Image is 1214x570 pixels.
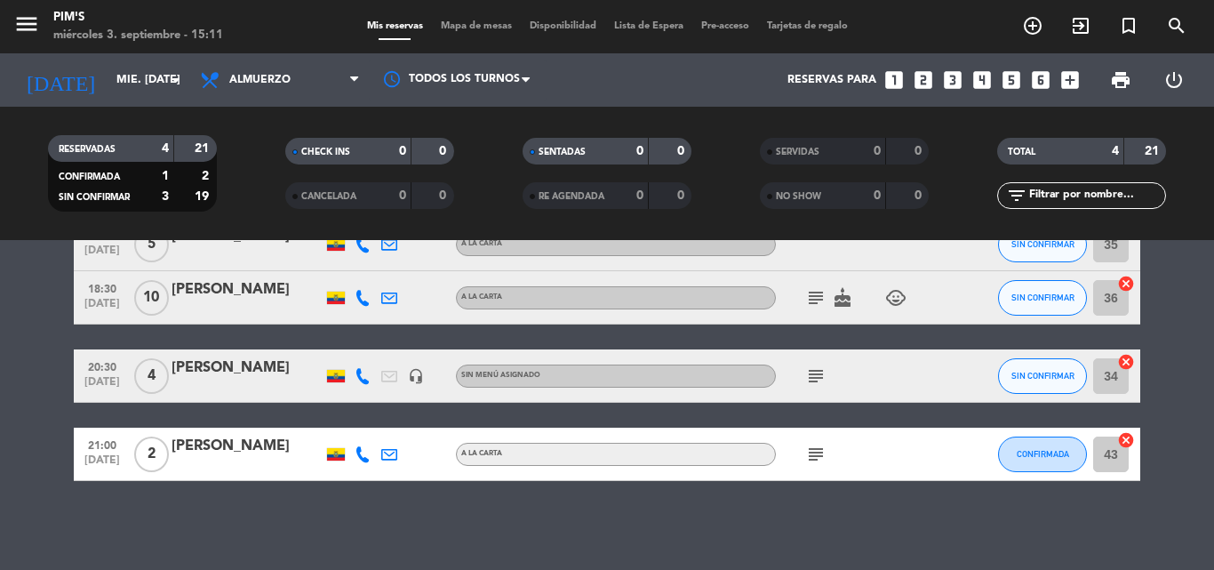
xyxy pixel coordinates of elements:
[677,145,688,157] strong: 0
[1058,68,1082,92] i: add_box
[998,358,1087,394] button: SIN CONFIRMAR
[1000,68,1023,92] i: looks_5
[301,192,356,201] span: CANCELADA
[53,9,223,27] div: Pim's
[636,145,643,157] strong: 0
[1117,431,1135,449] i: cancel
[1006,185,1027,206] i: filter_list
[539,148,586,157] span: SENTADAS
[970,68,994,92] i: looks_4
[885,287,907,309] i: child_care
[1112,145,1119,157] strong: 4
[439,145,450,157] strong: 0
[399,145,406,157] strong: 0
[941,68,964,92] i: looks_3
[59,173,120,181] span: CONFIRMADA
[461,240,502,247] span: A la Carta
[758,21,857,31] span: Tarjetas de regalo
[59,145,116,154] span: RESERVADAS
[80,376,124,397] span: [DATE]
[998,437,1087,472] button: CONFIRMADA
[1147,53,1201,107] div: LOG OUT
[13,11,40,44] button: menu
[134,358,169,394] span: 4
[914,189,925,202] strong: 0
[998,227,1087,262] button: SIN CONFIRMAR
[1029,68,1052,92] i: looks_6
[80,356,124,376] span: 20:30
[195,190,212,203] strong: 19
[521,21,605,31] span: Disponibilidad
[162,142,169,155] strong: 4
[439,189,450,202] strong: 0
[787,74,876,86] span: Reservas para
[13,60,108,100] i: [DATE]
[677,189,688,202] strong: 0
[202,170,212,182] strong: 2
[80,454,124,475] span: [DATE]
[80,277,124,298] span: 18:30
[874,145,881,157] strong: 0
[229,74,291,86] span: Almuerzo
[539,192,604,201] span: RE AGENDADA
[134,280,169,316] span: 10
[301,148,350,157] span: CHECK INS
[461,293,502,301] span: A la Carta
[636,189,643,202] strong: 0
[59,193,130,202] span: SIN CONFIRMAR
[1027,186,1165,205] input: Filtrar por nombre...
[874,189,881,202] strong: 0
[912,68,935,92] i: looks_two
[195,142,212,155] strong: 21
[172,435,323,458] div: [PERSON_NAME]
[1117,353,1135,371] i: cancel
[605,21,692,31] span: Lista de Espera
[461,372,540,379] span: Sin menú asignado
[914,145,925,157] strong: 0
[883,68,906,92] i: looks_one
[80,298,124,318] span: [DATE]
[80,434,124,454] span: 21:00
[1166,15,1187,36] i: search
[1008,148,1035,157] span: TOTAL
[805,365,827,387] i: subject
[1163,69,1185,91] i: power_settings_new
[399,189,406,202] strong: 0
[692,21,758,31] span: Pre-acceso
[13,11,40,37] i: menu
[776,148,819,157] span: SERVIDAS
[162,170,169,182] strong: 1
[1145,145,1162,157] strong: 21
[1011,293,1074,302] span: SIN CONFIRMAR
[53,27,223,44] div: miércoles 3. septiembre - 15:11
[165,69,187,91] i: arrow_drop_down
[998,280,1087,316] button: SIN CONFIRMAR
[408,368,424,384] i: headset_mic
[172,357,323,380] div: [PERSON_NAME]
[776,192,821,201] span: NO SHOW
[805,287,827,309] i: subject
[1011,239,1074,249] span: SIN CONFIRMAR
[1070,15,1091,36] i: exit_to_app
[1118,15,1139,36] i: turned_in_not
[1011,371,1074,381] span: SIN CONFIRMAR
[832,287,853,309] i: cake
[162,190,169,203] strong: 3
[1022,15,1043,36] i: add_circle_outline
[1117,275,1135,293] i: cancel
[358,21,432,31] span: Mis reservas
[172,278,323,301] div: [PERSON_NAME]
[432,21,521,31] span: Mapa de mesas
[461,450,502,457] span: A la Carta
[134,437,169,472] span: 2
[805,444,827,465] i: subject
[1017,449,1069,459] span: CONFIRMADA
[80,245,124,265] span: [DATE]
[134,227,169,262] span: 5
[1110,69,1131,91] span: print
